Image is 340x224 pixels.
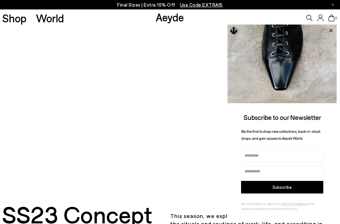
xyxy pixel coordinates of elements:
p: Final Sizes | Extra 15% Off [117,1,223,9]
span: 0 [335,16,338,20]
span: By subscribing, you agree to our [241,202,282,205]
button: Subscribe [241,181,323,193]
span: Subscribe to our Newsletter [244,113,321,121]
span: Navigate to /collections/ss25-final-sizes [180,2,223,8]
a: World [36,13,64,24]
a: Aeyde [156,10,184,24]
span: Be the first to shop new collections, back-in-stock drops, and gain access to Aeyde World. [241,129,320,141]
a: Shop [2,13,26,24]
img: ca3f721fb6ff708a270709c41d776025.jpg [228,25,337,103]
a: 0 [328,14,335,21]
a: Terms & Conditions [282,202,307,205]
